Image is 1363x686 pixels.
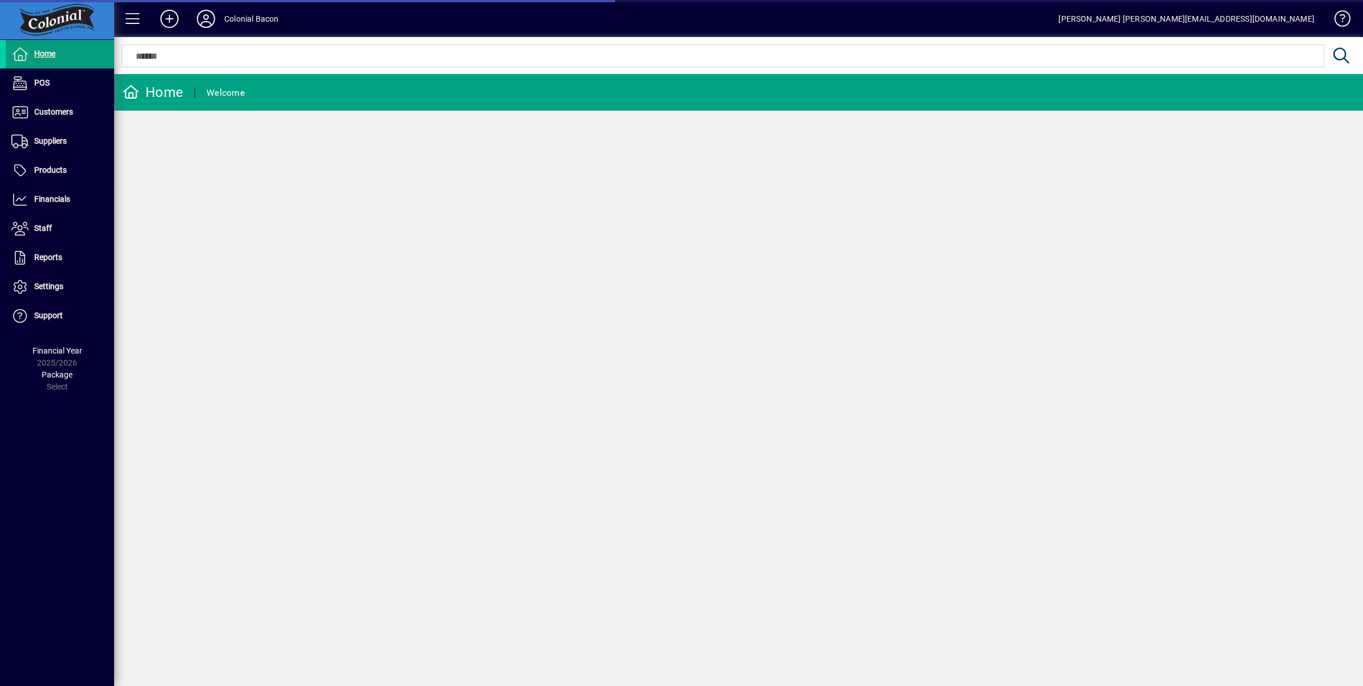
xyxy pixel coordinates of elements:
[6,127,114,156] a: Suppliers
[151,9,188,29] button: Add
[34,165,67,174] span: Products
[34,282,63,291] span: Settings
[6,156,114,185] a: Products
[34,253,62,262] span: Reports
[6,243,114,272] a: Reports
[6,302,114,330] a: Support
[1058,10,1315,28] div: [PERSON_NAME] [PERSON_NAME][EMAIL_ADDRESS][DOMAIN_NAME]
[34,78,50,87] span: POS
[42,370,72,379] span: Package
[224,10,278,28] div: Colonial Bacon
[6,273,114,301] a: Settings
[34,136,67,145] span: Suppliers
[123,83,183,102] div: Home
[34,49,55,58] span: Home
[1326,2,1349,39] a: Knowledge Base
[34,224,52,233] span: Staff
[6,185,114,214] a: Financials
[34,311,63,320] span: Support
[6,69,114,98] a: POS
[6,214,114,243] a: Staff
[6,98,114,127] a: Customers
[33,346,82,355] span: Financial Year
[34,194,70,204] span: Financials
[207,84,245,102] div: Welcome
[34,107,73,116] span: Customers
[188,9,224,29] button: Profile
